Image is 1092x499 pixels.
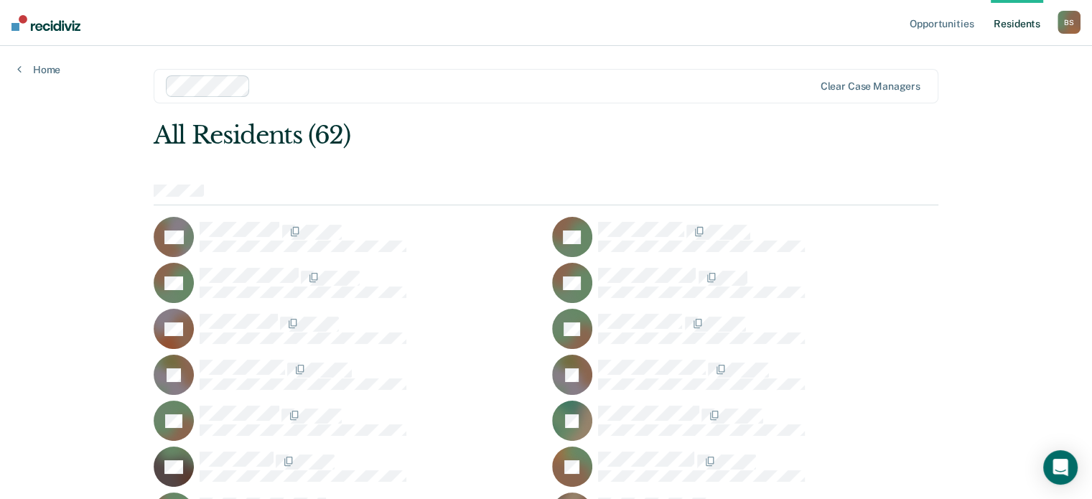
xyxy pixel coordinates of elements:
[821,80,920,93] div: Clear case managers
[11,15,80,31] img: Recidiviz
[1043,450,1078,485] div: Open Intercom Messenger
[17,63,60,76] a: Home
[154,121,781,150] div: All Residents (62)
[1058,11,1081,34] div: B S
[1058,11,1081,34] button: BS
